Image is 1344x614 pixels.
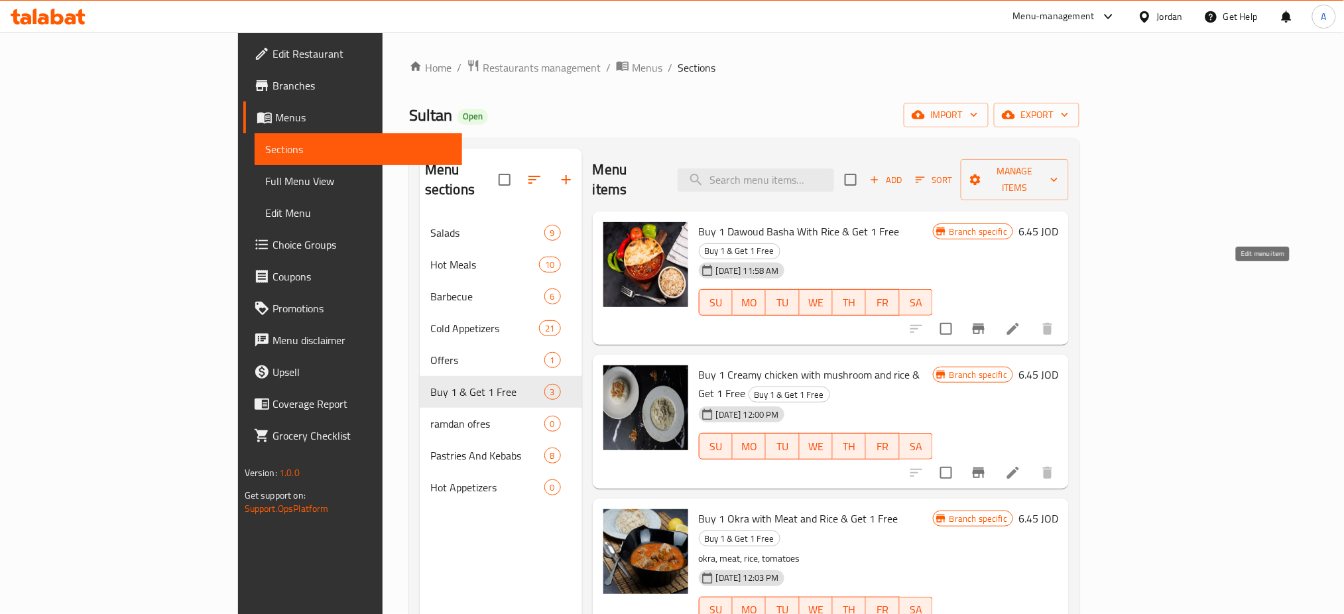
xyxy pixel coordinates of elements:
[914,107,978,123] span: import
[243,324,463,356] a: Menu disclaimer
[420,376,582,408] div: Buy 1 & Get 1 Free3
[749,387,830,402] div: Buy 1 & Get 1 Free
[430,448,544,463] div: Pastries And Kebabs
[900,433,933,460] button: SA
[1018,365,1058,384] h6: 6.45 JOD
[430,384,544,400] span: Buy 1 & Get 1 Free
[420,217,582,249] div: Salads9
[458,111,488,122] span: Open
[963,313,995,345] button: Branch-specific-item
[430,225,544,241] span: Salads
[738,293,761,312] span: MO
[545,354,560,367] span: 1
[273,300,452,316] span: Promotions
[430,479,544,495] div: Hot Appetizers
[800,433,833,460] button: WE
[545,450,560,462] span: 8
[1013,9,1095,25] div: Menu-management
[550,164,582,196] button: Add section
[699,365,920,403] span: Buy 1 Creamy chicken with mushroom and rice & Get 1 Free
[963,457,995,489] button: Branch-specific-item
[593,160,662,200] h2: Menu items
[699,221,900,241] span: Buy 1 Dawoud Basha With Rice & Get 1 Free
[458,109,488,125] div: Open
[544,384,561,400] div: items
[1005,107,1069,123] span: export
[678,60,715,76] span: Sections
[944,369,1012,381] span: Branch specific
[245,464,277,481] span: Version:
[766,289,799,316] button: TU
[420,312,582,344] div: Cold Appetizers21
[273,364,452,380] span: Upsell
[545,481,560,494] span: 0
[243,356,463,388] a: Upsell
[545,227,560,239] span: 9
[916,172,952,188] span: Sort
[245,487,306,504] span: Get support on:
[766,433,799,460] button: TU
[243,420,463,452] a: Grocery Checklist
[837,166,865,194] span: Select section
[907,170,961,190] span: Sort items
[700,243,780,259] span: Buy 1 & Get 1 Free
[944,513,1012,525] span: Branch specific
[544,225,561,241] div: items
[603,365,688,450] img: Buy 1 Creamy chicken with mushroom and rice & Get 1 Free
[932,315,960,343] span: Select to update
[699,433,733,460] button: SU
[904,103,989,127] button: import
[905,437,928,456] span: SA
[420,344,582,376] div: Offers1
[711,408,784,421] span: [DATE] 12:00 PM
[273,78,452,93] span: Branches
[1321,9,1327,24] span: A
[805,437,827,456] span: WE
[243,388,463,420] a: Coverage Report
[467,59,601,76] a: Restaurants management
[519,164,550,196] span: Sort sections
[1018,222,1058,241] h6: 6.45 JOD
[275,109,452,125] span: Menus
[868,172,904,188] span: Add
[273,396,452,412] span: Coverage Report
[1032,313,1064,345] button: delete
[606,60,611,76] li: /
[420,471,582,503] div: Hot Appetizers0
[865,170,907,190] button: Add
[544,479,561,495] div: items
[700,531,780,546] span: Buy 1 & Get 1 Free
[430,257,540,273] span: Hot Meals
[603,509,688,594] img: Buy 1 Okra with Meat and Rice & Get 1 Free
[544,448,561,463] div: items
[838,293,861,312] span: TH
[944,225,1012,238] span: Branch specific
[545,418,560,430] span: 0
[699,550,933,567] p: okra, meat, rice, tomatoes
[865,170,907,190] span: Add item
[833,433,866,460] button: TH
[279,464,300,481] span: 1.0.0
[866,433,899,460] button: FR
[699,509,898,528] span: Buy 1 Okra with Meat and Rice & Get 1 Free
[711,265,784,277] span: [DATE] 11:58 AM
[540,259,560,271] span: 10
[420,280,582,312] div: Barbecue6
[603,222,688,307] img: Buy 1 Dawoud Basha With Rice & Get 1 Free
[273,428,452,444] span: Grocery Checklist
[483,60,601,76] span: Restaurants management
[900,289,933,316] button: SA
[255,133,463,165] a: Sections
[871,437,894,456] span: FR
[545,290,560,303] span: 6
[1018,509,1058,528] h6: 6.45 JOD
[544,352,561,368] div: items
[1005,465,1021,481] a: Edit menu item
[866,289,899,316] button: FR
[961,159,1069,200] button: Manage items
[243,70,463,101] a: Branches
[430,416,544,432] span: ramdan ofres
